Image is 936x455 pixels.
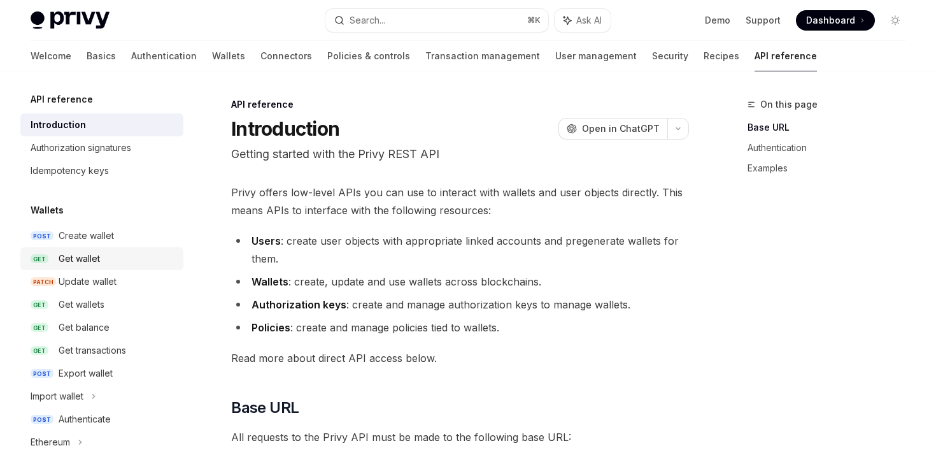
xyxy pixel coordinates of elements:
[231,98,689,111] div: API reference
[748,138,916,158] a: Authentication
[252,298,346,311] strong: Authorization keys
[20,224,183,247] a: POSTCreate wallet
[31,346,48,356] span: GET
[796,10,875,31] a: Dashboard
[231,273,689,291] li: : create, update and use wallets across blockchains.
[231,184,689,219] span: Privy offers low-level APIs you can use to interact with wallets and user objects directly. This ...
[885,10,905,31] button: Toggle dark mode
[231,319,689,336] li: : create and manage policies tied to wallets.
[231,349,689,367] span: Read more about direct API access below.
[59,412,111,427] div: Authenticate
[31,300,48,310] span: GET
[760,97,818,112] span: On this page
[212,41,245,71] a: Wallets
[20,339,183,362] a: GETGet transactions
[31,277,56,287] span: PATCH
[231,117,339,140] h1: Introduction
[252,321,290,334] strong: Policies
[59,297,104,312] div: Get wallets
[131,41,197,71] a: Authentication
[252,275,288,288] strong: Wallets
[555,41,637,71] a: User management
[231,398,299,418] span: Base URL
[582,122,660,135] span: Open in ChatGPT
[31,231,53,241] span: POST
[558,118,667,140] button: Open in ChatGPT
[20,408,183,431] a: POSTAuthenticate
[555,9,611,32] button: Ask AI
[325,9,548,32] button: Search...⌘K
[748,117,916,138] a: Base URL
[31,117,86,133] div: Introduction
[20,159,183,182] a: Idempotency keys
[20,113,183,136] a: Introduction
[705,14,730,27] a: Demo
[652,41,688,71] a: Security
[31,92,93,107] h5: API reference
[231,428,689,446] span: All requests to the Privy API must be made to the following base URL:
[31,415,53,424] span: POST
[231,296,689,314] li: : create and manage authorization keys to manage wallets.
[527,15,541,25] span: ⌘ K
[231,145,689,163] p: Getting started with the Privy REST API
[327,41,410,71] a: Policies & controls
[31,140,131,155] div: Authorization signatures
[350,13,385,28] div: Search...
[31,435,70,450] div: Ethereum
[59,366,113,381] div: Export wallet
[746,14,781,27] a: Support
[20,270,183,293] a: PATCHUpdate wallet
[425,41,540,71] a: Transaction management
[59,228,114,243] div: Create wallet
[20,136,183,159] a: Authorization signatures
[748,158,916,178] a: Examples
[755,41,817,71] a: API reference
[31,11,110,29] img: light logo
[31,163,109,178] div: Idempotency keys
[231,232,689,268] li: : create user objects with appropriate linked accounts and pregenerate wallets for them.
[252,235,281,247] strong: Users
[20,362,183,385] a: POSTExport wallet
[260,41,312,71] a: Connectors
[20,293,183,316] a: GETGet wallets
[59,251,100,266] div: Get wallet
[31,323,48,333] span: GET
[59,320,110,335] div: Get balance
[576,14,602,27] span: Ask AI
[20,316,183,339] a: GETGet balance
[806,14,855,27] span: Dashboard
[704,41,739,71] a: Recipes
[59,274,117,289] div: Update wallet
[20,247,183,270] a: GETGet wallet
[31,389,83,404] div: Import wallet
[31,254,48,264] span: GET
[87,41,116,71] a: Basics
[31,203,64,218] h5: Wallets
[31,41,71,71] a: Welcome
[59,343,126,358] div: Get transactions
[31,369,53,379] span: POST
